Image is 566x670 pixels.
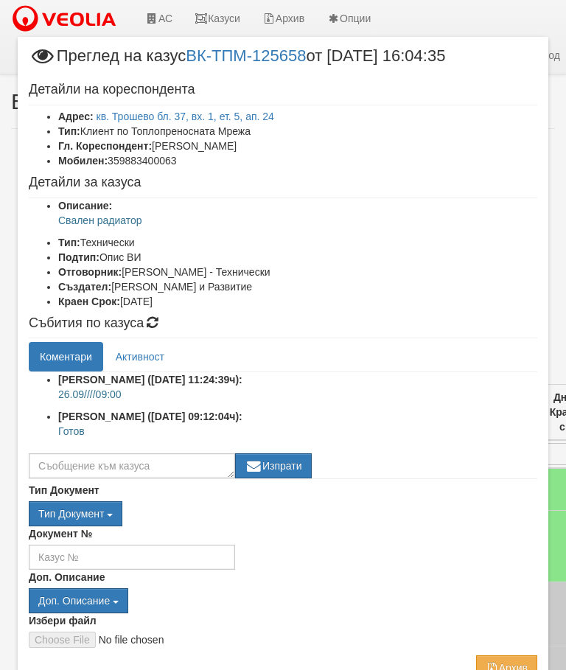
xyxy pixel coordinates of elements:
b: Адрес: [58,111,94,122]
label: Тип Документ [29,483,99,498]
b: Отговорник: [58,266,122,278]
p: Свален радиатор [58,213,537,228]
b: Гл. Кореспондент: [58,140,152,152]
li: [PERSON_NAME] и Развитие [58,279,537,294]
label: Избери файл [29,613,97,628]
b: Създател: [58,281,111,293]
li: 359883400063 [58,153,537,168]
label: Доп. Описание [29,570,105,584]
strong: [PERSON_NAME] ([DATE] 11:24:39ч): [58,374,242,385]
button: Доп. Описание [29,588,128,613]
a: Активност [105,342,175,371]
label: Документ № [29,526,92,541]
li: [DATE] [58,294,537,309]
button: Изпрати [235,453,312,478]
a: кв. Трошево бл. 37, вх. 1, ет. 5, ап. 24 [97,111,274,122]
a: Коментари [29,342,103,371]
p: Готов [58,424,537,439]
b: Мобилен: [58,155,108,167]
input: Казус № [29,545,235,570]
li: [PERSON_NAME] [58,139,537,153]
li: [PERSON_NAME] - Технически [58,265,537,279]
h4: Събития по казуса [29,316,537,331]
b: Подтип: [58,251,99,263]
li: Клиент по Топлопреносната Мрежа [58,124,537,139]
li: Опис ВИ [58,250,537,265]
b: Тип: [58,237,80,248]
b: Описание: [58,200,112,212]
li: Технически [58,235,537,250]
span: Тип Документ [38,508,104,520]
h4: Детайли за казуса [29,175,537,190]
b: Тип: [58,125,80,137]
div: Двоен клик, за изчистване на избраната стойност. [29,501,537,526]
span: Преглед на казус от [DATE] 16:04:35 [29,48,445,75]
span: Доп. Описание [38,595,110,607]
strong: [PERSON_NAME] ([DATE] 09:12:04ч): [58,411,242,422]
p: 26.09////09:00 [58,387,537,402]
div: Двоен клик, за изчистване на избраната стойност. [29,588,537,613]
h4: Детайли на кореспондента [29,83,537,97]
a: ВК-ТПМ-125658 [186,46,306,65]
b: Краен Срок: [58,296,120,307]
button: Тип Документ [29,501,122,526]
